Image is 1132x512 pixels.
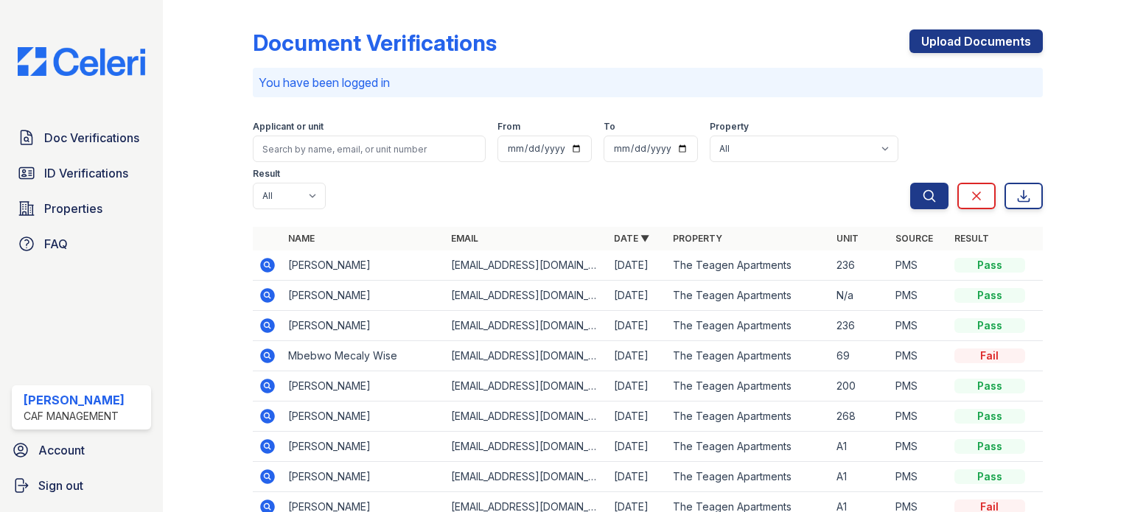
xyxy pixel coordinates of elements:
[954,288,1025,303] div: Pass
[954,469,1025,484] div: Pass
[445,432,608,462] td: [EMAIL_ADDRESS][DOMAIN_NAME]
[954,409,1025,424] div: Pass
[259,74,1037,91] p: You have been logged in
[253,168,280,180] label: Result
[6,435,157,465] a: Account
[12,123,151,152] a: Doc Verifications
[445,401,608,432] td: [EMAIL_ADDRESS][DOMAIN_NAME]
[12,158,151,188] a: ID Verifications
[667,281,830,311] td: The Teagen Apartments
[673,233,722,244] a: Property
[608,250,667,281] td: [DATE]
[667,401,830,432] td: The Teagen Apartments
[608,462,667,492] td: [DATE]
[497,121,520,133] label: From
[831,311,890,341] td: 236
[954,348,1025,363] div: Fail
[445,311,608,341] td: [EMAIL_ADDRESS][DOMAIN_NAME]
[24,409,125,424] div: CAF Management
[831,250,890,281] td: 236
[954,379,1025,393] div: Pass
[667,250,830,281] td: The Teagen Apartments
[608,432,667,462] td: [DATE]
[831,462,890,492] td: A1
[831,371,890,401] td: 200
[890,341,948,371] td: PMS
[253,136,486,162] input: Search by name, email, or unit number
[890,311,948,341] td: PMS
[282,250,445,281] td: [PERSON_NAME]
[831,341,890,371] td: 69
[253,121,324,133] label: Applicant or unit
[667,341,830,371] td: The Teagen Apartments
[445,250,608,281] td: [EMAIL_ADDRESS][DOMAIN_NAME]
[710,121,749,133] label: Property
[890,432,948,462] td: PMS
[445,371,608,401] td: [EMAIL_ADDRESS][DOMAIN_NAME]
[667,432,830,462] td: The Teagen Apartments
[890,401,948,432] td: PMS
[890,462,948,492] td: PMS
[288,233,315,244] a: Name
[44,235,68,253] span: FAQ
[44,164,128,182] span: ID Verifications
[445,462,608,492] td: [EMAIL_ADDRESS][DOMAIN_NAME]
[282,371,445,401] td: [PERSON_NAME]
[253,29,497,56] div: Document Verifications
[667,311,830,341] td: The Teagen Apartments
[282,401,445,432] td: [PERSON_NAME]
[954,318,1025,333] div: Pass
[608,371,667,401] td: [DATE]
[282,281,445,311] td: [PERSON_NAME]
[445,281,608,311] td: [EMAIL_ADDRESS][DOMAIN_NAME]
[6,47,157,76] img: CE_Logo_Blue-a8612792a0a2168367f1c8372b55b34899dd931a85d93a1a3d3e32e68fde9ad4.png
[836,233,859,244] a: Unit
[608,281,667,311] td: [DATE]
[890,371,948,401] td: PMS
[831,281,890,311] td: N/a
[451,233,478,244] a: Email
[667,371,830,401] td: The Teagen Apartments
[6,471,157,500] a: Sign out
[44,200,102,217] span: Properties
[604,121,615,133] label: To
[38,477,83,494] span: Sign out
[12,194,151,223] a: Properties
[954,258,1025,273] div: Pass
[445,341,608,371] td: [EMAIL_ADDRESS][DOMAIN_NAME]
[12,229,151,259] a: FAQ
[282,462,445,492] td: [PERSON_NAME]
[44,129,139,147] span: Doc Verifications
[608,401,667,432] td: [DATE]
[608,311,667,341] td: [DATE]
[890,281,948,311] td: PMS
[38,441,85,459] span: Account
[608,341,667,371] td: [DATE]
[24,391,125,409] div: [PERSON_NAME]
[954,439,1025,454] div: Pass
[954,233,989,244] a: Result
[895,233,933,244] a: Source
[831,432,890,462] td: A1
[890,250,948,281] td: PMS
[909,29,1043,53] a: Upload Documents
[282,432,445,462] td: [PERSON_NAME]
[282,341,445,371] td: Mbebwo Mecaly Wise
[282,311,445,341] td: [PERSON_NAME]
[667,462,830,492] td: The Teagen Apartments
[831,401,890,432] td: 268
[614,233,649,244] a: Date ▼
